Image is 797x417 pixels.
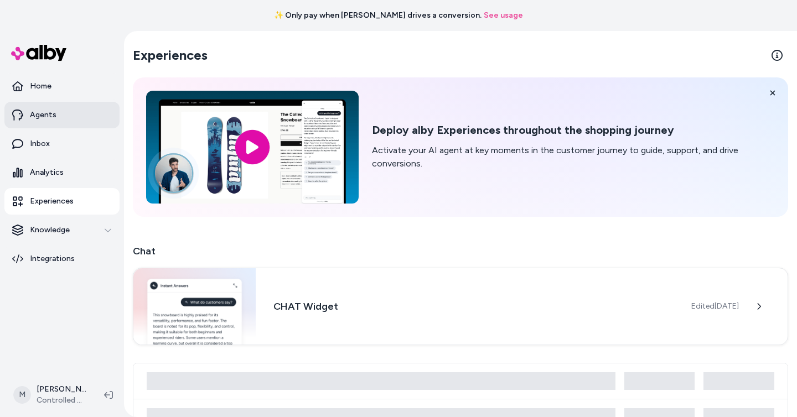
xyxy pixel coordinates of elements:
button: Knowledge [4,217,120,243]
p: Analytics [30,167,64,178]
p: Inbox [30,138,50,149]
a: Inbox [4,131,120,157]
p: [PERSON_NAME] [37,384,86,395]
a: See usage [484,10,523,21]
p: Integrations [30,253,75,264]
h2: Deploy alby Experiences throughout the shopping journey [372,123,775,137]
p: Experiences [30,196,74,207]
p: Agents [30,110,56,121]
span: ✨ Only pay when [PERSON_NAME] drives a conversion. [274,10,482,21]
p: Knowledge [30,225,70,236]
a: Agents [4,102,120,128]
span: Controlled Chaos [37,395,86,406]
p: Home [30,81,51,92]
a: Integrations [4,246,120,272]
img: alby Logo [11,45,66,61]
span: Edited [DATE] [691,301,739,312]
a: Experiences [4,188,120,215]
a: Chat widgetCHAT WidgetEdited[DATE] [133,268,788,345]
a: Analytics [4,159,120,186]
img: Chat widget [133,268,256,345]
h3: CHAT Widget [273,299,674,314]
p: Activate your AI agent at key moments in the customer journey to guide, support, and drive conver... [372,144,775,170]
button: M[PERSON_NAME]Controlled Chaos [7,377,95,413]
a: Home [4,73,120,100]
h2: Chat [133,243,788,259]
h2: Experiences [133,46,208,64]
span: M [13,386,31,404]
